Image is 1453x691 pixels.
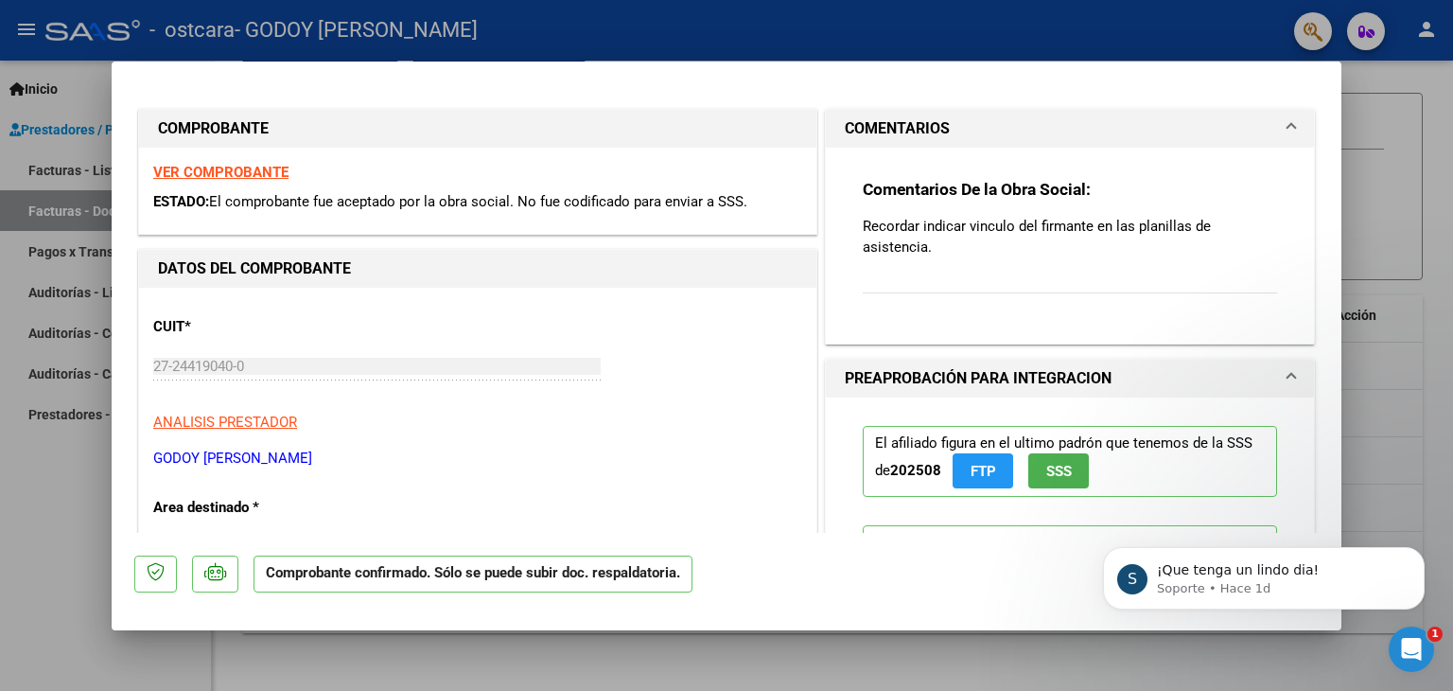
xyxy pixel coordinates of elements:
[863,180,1091,199] strong: Comentarios De la Obra Social:
[1389,627,1434,672] iframe: Intercom live chat
[158,259,351,277] strong: DATOS DEL COMPROBANTE
[153,193,209,210] span: ESTADO:
[1028,453,1089,488] button: SSS
[153,164,289,181] a: VER COMPROBANTE
[153,414,297,431] span: ANALISIS PRESTADOR
[863,216,1277,257] p: Recordar indicar vinculo del firmante en las planillas de asistencia.
[845,367,1112,390] h1: PREAPROBACIÓN PARA INTEGRACION
[1075,507,1453,640] iframe: Intercom notifications mensaje
[209,193,747,210] span: El comprobante fue aceptado por la obra social. No fue codificado para enviar a SSS.
[845,117,950,140] h1: COMENTARIOS
[158,119,269,137] strong: COMPROBANTE
[826,360,1314,398] mat-expansion-panel-header: PREAPROBACIÓN PARA INTEGRACION
[826,110,1314,148] mat-expansion-panel-header: COMENTARIOS
[153,316,348,338] p: CUIT
[953,453,1013,488] button: FTP
[153,448,802,470] p: GODOY [PERSON_NAME]
[863,426,1277,497] p: El afiliado figura en el ultimo padrón que tenemos de la SSS de
[971,463,996,480] span: FTP
[1046,463,1072,480] span: SSS
[1427,627,1443,642] span: 1
[153,497,348,519] p: Area destinado *
[254,556,692,593] p: Comprobante confirmado. Sólo se puede subir doc. respaldatoria.
[826,148,1314,344] div: COMENTARIOS
[890,462,941,479] strong: 202508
